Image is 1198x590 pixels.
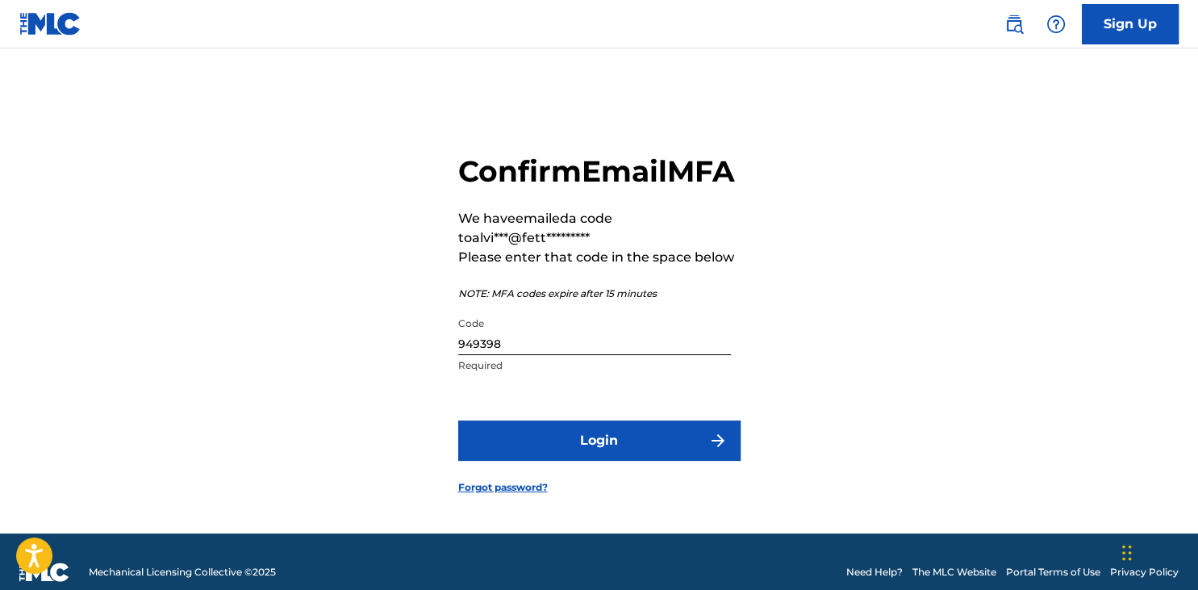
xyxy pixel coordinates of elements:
a: Forgot password? [458,480,548,495]
img: search [1004,15,1024,34]
a: Portal Terms of Use [1006,565,1100,580]
img: logo [19,563,69,582]
a: Public Search [998,8,1030,40]
iframe: Chat Widget [1117,513,1198,590]
button: Login [458,421,741,461]
img: MLC Logo [19,12,81,36]
h2: Confirm Email MFA [458,153,741,190]
img: f7272a7cc735f4ea7f67.svg [708,431,728,450]
p: NOTE: MFA codes expire after 15 minutes [458,287,741,301]
p: Please enter that code in the space below [458,248,741,267]
a: Privacy Policy [1110,565,1179,580]
img: help [1046,15,1066,34]
div: Help [1040,8,1072,40]
a: The MLC Website [912,565,996,580]
a: Sign Up [1082,4,1179,44]
a: Need Help? [846,565,903,580]
div: Drag [1122,529,1132,577]
span: Mechanical Licensing Collective © 2025 [89,565,276,580]
p: Required [458,358,731,373]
